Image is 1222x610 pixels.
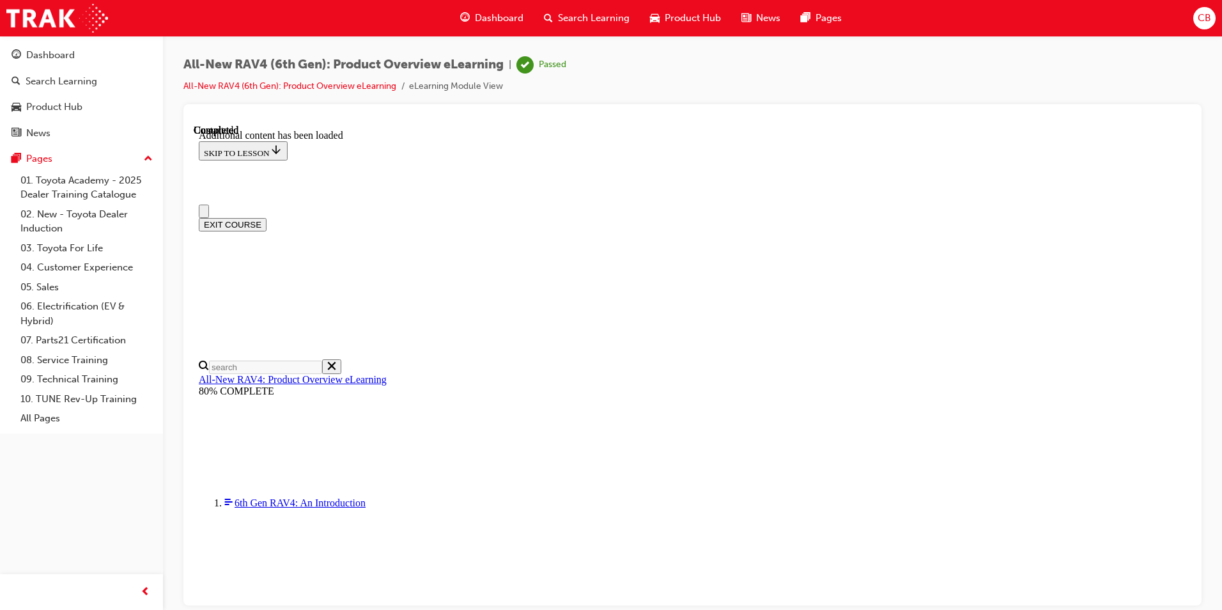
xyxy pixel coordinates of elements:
[15,331,158,350] a: 07. Parts21 Certification
[15,236,128,249] input: Search
[640,5,731,31] a: car-iconProduct Hub
[5,41,158,147] button: DashboardSearch LearningProduct HubNews
[12,76,20,88] span: search-icon
[6,4,108,33] img: Trak
[5,249,193,260] a: All-New RAV4: Product Overview eLearning
[5,95,158,119] a: Product Hub
[26,100,82,114] div: Product Hub
[128,235,148,249] button: Close search menu
[15,205,158,239] a: 02. New - Toyota Dealer Induction
[12,50,21,61] span: guage-icon
[15,258,158,278] a: 04. Customer Experience
[741,10,751,26] span: news-icon
[26,48,75,63] div: Dashboard
[26,126,50,141] div: News
[665,11,721,26] span: Product Hub
[183,58,504,72] span: All-New RAV4 (6th Gen): Product Overview eLearning
[15,409,158,428] a: All Pages
[409,79,503,94] li: eLearning Module View
[558,11,630,26] span: Search Learning
[801,10,810,26] span: pages-icon
[475,11,523,26] span: Dashboard
[183,81,396,91] a: All-New RAV4 (6th Gen): Product Overview eLearning
[5,80,15,93] button: Close navigation menu
[534,5,640,31] a: search-iconSearch Learning
[544,10,553,26] span: search-icon
[5,121,158,145] a: News
[1193,7,1216,29] button: CB
[12,102,21,113] span: car-icon
[12,153,21,165] span: pages-icon
[756,11,780,26] span: News
[5,17,94,36] button: SKIP TO LESSON
[15,370,158,389] a: 09. Technical Training
[10,24,89,33] span: SKIP TO LESSON
[5,147,158,171] button: Pages
[15,389,158,409] a: 10. TUNE Rev-Up Training
[539,59,566,71] div: Passed
[15,278,158,297] a: 05. Sales
[26,152,52,166] div: Pages
[460,10,470,26] span: guage-icon
[15,297,158,331] a: 06. Electrification (EV & Hybrid)
[5,43,158,67] a: Dashboard
[509,58,511,72] span: |
[5,261,993,272] div: 80% COMPLETE
[141,584,150,600] span: prev-icon
[12,128,21,139] span: news-icon
[731,5,791,31] a: news-iconNews
[650,10,660,26] span: car-icon
[5,5,993,17] div: Additional content has been loaded
[15,239,158,258] a: 03. Toyota For Life
[15,171,158,205] a: 01. Toyota Academy - 2025 Dealer Training Catalogue
[26,74,97,89] div: Search Learning
[144,151,153,168] span: up-icon
[516,56,534,74] span: learningRecordVerb_PASS-icon
[816,11,842,26] span: Pages
[450,5,534,31] a: guage-iconDashboard
[791,5,852,31] a: pages-iconPages
[1198,11,1211,26] span: CB
[5,70,158,93] a: Search Learning
[5,93,73,107] button: EXIT COURSE
[15,350,158,370] a: 08. Service Training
